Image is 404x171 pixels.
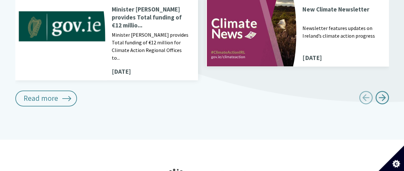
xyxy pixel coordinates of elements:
[302,53,322,63] span: [DATE]
[302,24,381,48] p: Newsletter features updates on Ireland’s climate action progress
[15,91,77,107] a: Read more
[112,31,190,62] p: Minister [PERSON_NAME] provides Total funding of €12 million for Climate Action Regional Offices ...
[112,5,190,29] p: Minister [PERSON_NAME] provides Total funding of €12 millio...
[302,5,381,23] p: New Climate Newsletter
[112,67,131,76] span: [DATE]
[378,145,404,171] button: Set cookie preferences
